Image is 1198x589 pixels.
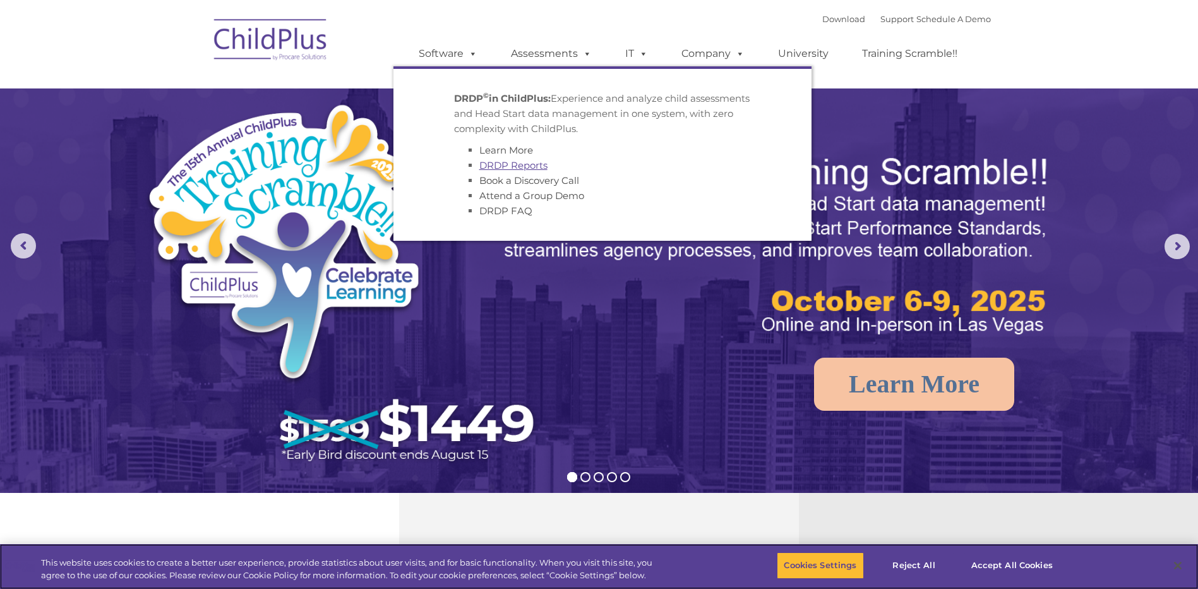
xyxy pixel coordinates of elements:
[208,10,334,73] img: ChildPlus by Procare Solutions
[669,41,757,66] a: Company
[814,358,1014,411] a: Learn More
[479,159,548,171] a: DRDP Reports
[916,14,991,24] a: Schedule A Demo
[41,557,659,581] div: This website uses cookies to create a better user experience, provide statistics about user visit...
[483,91,489,100] sup: ©
[176,135,229,145] span: Phone number
[176,83,214,93] span: Last name
[454,91,751,137] p: Experience and analyze child assessments and Head Start data management in one system, with zero ...
[1164,552,1192,580] button: Close
[479,205,532,217] a: DRDP FAQ
[964,552,1060,579] button: Accept All Cookies
[849,41,970,66] a: Training Scramble!!
[875,552,954,579] button: Reject All
[777,552,863,579] button: Cookies Settings
[822,14,991,24] font: |
[822,14,865,24] a: Download
[479,190,584,202] a: Attend a Group Demo
[479,144,533,156] a: Learn More
[765,41,841,66] a: University
[406,41,490,66] a: Software
[613,41,661,66] a: IT
[880,14,914,24] a: Support
[479,174,579,186] a: Book a Discovery Call
[498,41,604,66] a: Assessments
[454,92,551,104] strong: DRDP in ChildPlus:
